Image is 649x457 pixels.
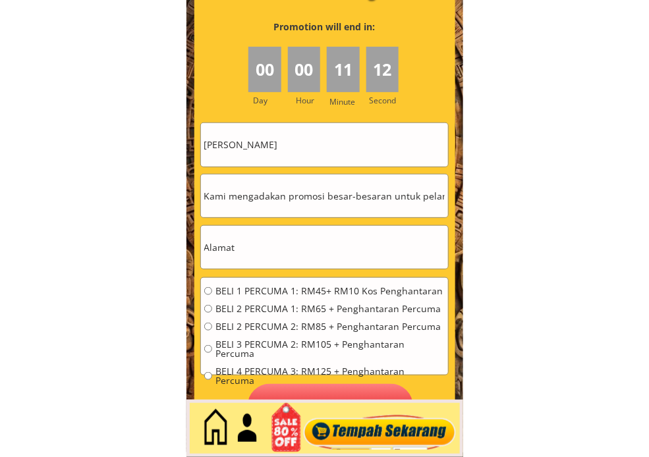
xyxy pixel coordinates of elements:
h3: Promotion will end in: [250,20,399,34]
h3: Day [253,94,286,107]
p: Pesan sekarang [248,384,413,428]
span: BELI 1 PERCUMA 1: RM45+ RM10 Kos Penghantaran [215,286,445,296]
span: BELI 3 PERCUMA 2: RM105 + Penghantaran Percuma [215,340,445,358]
input: Nama [201,123,448,166]
h3: Hour [296,94,324,107]
span: BELI 2 PERCUMA 1: RM65 + Penghantaran Percuma [215,304,445,313]
h3: Minute [329,95,358,108]
span: BELI 2 PERCUMA 2: RM85 + Penghantaran Percuma [215,322,445,331]
input: Telefon [201,175,448,217]
span: BELI 4 PERCUMA 3: RM125 + Penghantaran Percuma [215,367,445,385]
h3: Second [370,94,402,107]
input: Alamat [201,226,448,269]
